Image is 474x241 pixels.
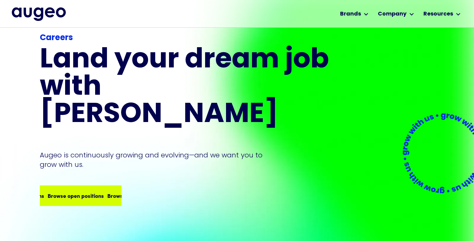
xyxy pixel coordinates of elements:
div: Brands [340,10,361,18]
div: Browse open positions [106,191,163,200]
img: Augeo's full logo in midnight blue. [12,7,66,21]
a: Browse open positionsBrowse open positionsBrowse open positions [40,185,121,206]
strong: Careers [40,34,73,42]
p: Augeo is continuously growing and evolving—and we want you to grow with us. [40,150,272,169]
div: Company [378,10,407,18]
div: Resources [423,10,453,18]
a: home [12,7,66,21]
div: Browse open positions [47,191,103,200]
h1: Land your dream job﻿ with [PERSON_NAME] [40,47,331,129]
